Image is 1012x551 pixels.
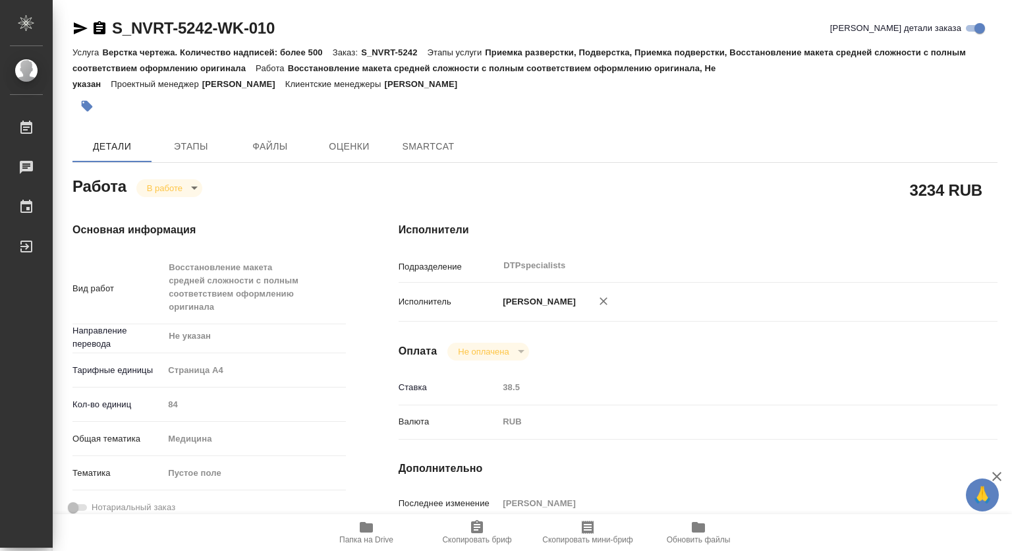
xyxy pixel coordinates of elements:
[136,179,202,197] div: В работе
[399,260,499,274] p: Подразделение
[971,481,994,509] span: 🙏
[384,79,467,89] p: [PERSON_NAME]
[397,138,460,155] span: SmartCat
[447,343,528,361] div: В работе
[72,47,966,73] p: Приемка разверстки, Подверстка, Приемка подверстки, Восстановление макета средней сложности с пол...
[333,47,361,57] p: Заказ:
[72,173,126,197] h2: Работа
[168,467,329,480] div: Пустое поле
[163,462,345,484] div: Пустое поле
[399,497,499,510] p: Последнее изменение
[311,514,422,551] button: Папка на Drive
[339,535,393,544] span: Папка на Drive
[72,47,102,57] p: Услуга
[498,494,947,513] input: Пустое поле
[163,428,345,450] div: Медицина
[80,138,144,155] span: Детали
[428,47,486,57] p: Этапы услуги
[830,22,961,35] span: [PERSON_NAME] детали заказа
[399,222,998,238] h4: Исполнители
[498,295,576,308] p: [PERSON_NAME]
[399,295,499,308] p: Исполнитель
[92,501,175,514] span: Нотариальный заказ
[72,222,346,238] h4: Основная информация
[285,79,385,89] p: Клиентские менеджеры
[112,19,275,37] a: S_NVRT-5242-WK-010
[159,138,223,155] span: Этапы
[399,415,499,428] p: Валюта
[667,535,731,544] span: Обновить файлы
[966,478,999,511] button: 🙏
[163,359,345,382] div: Страница А4
[143,183,186,194] button: В работе
[498,411,947,433] div: RUB
[163,395,345,414] input: Пустое поле
[589,287,618,316] button: Удалить исполнителя
[256,63,288,73] p: Работа
[92,20,107,36] button: Скопировать ссылку
[72,63,716,89] p: Восстановление макета средней сложности с полным соответствием оформлению оригинала, Не указан
[399,381,499,394] p: Ставка
[910,179,982,201] h2: 3234 RUB
[498,378,947,397] input: Пустое поле
[202,79,285,89] p: [PERSON_NAME]
[361,47,427,57] p: S_NVRT-5242
[111,79,202,89] p: Проектный менеджер
[532,514,643,551] button: Скопировать мини-бриф
[643,514,754,551] button: Обновить файлы
[239,138,302,155] span: Файлы
[72,364,163,377] p: Тарифные единицы
[72,432,163,446] p: Общая тематика
[318,138,381,155] span: Оценки
[399,343,437,359] h4: Оплата
[102,47,332,57] p: Верстка чертежа. Количество надписей: более 500
[72,324,163,351] p: Направление перевода
[542,535,632,544] span: Скопировать мини-бриф
[442,535,511,544] span: Скопировать бриф
[454,346,513,357] button: Не оплачена
[72,282,163,295] p: Вид работ
[72,92,101,121] button: Добавить тэг
[399,461,998,477] h4: Дополнительно
[72,398,163,411] p: Кол-во единиц
[72,20,88,36] button: Скопировать ссылку для ЯМессенджера
[72,467,163,480] p: Тематика
[422,514,532,551] button: Скопировать бриф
